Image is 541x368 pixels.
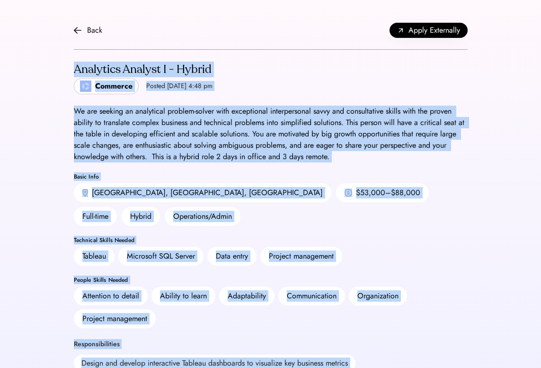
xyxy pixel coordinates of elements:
div: Organization [357,290,399,302]
div: Adaptability [228,290,266,302]
div: We are seeking an analytical problem-solver with exceptional interpersonal savvy and consultative... [74,106,468,162]
div: Data entry [216,251,248,262]
div: Hybrid [122,207,160,226]
div: $53,000–$88,000 [356,187,420,198]
img: money.svg [345,188,352,197]
img: location.svg [82,189,88,197]
div: Operations/Admin [165,207,240,226]
img: poweredbycommerce_logo.jpeg [80,81,91,92]
div: Communication [287,290,337,302]
div: Microsoft SQL Server [127,251,195,262]
div: Technical Skills Needed [74,237,468,243]
div: Full-time [74,207,117,226]
div: Ability to learn [160,290,207,302]
button: Apply Externally [390,23,468,38]
div: Posted [DATE] 4:48 pm [146,81,213,91]
div: Project management [82,313,147,324]
div: Back [87,25,102,36]
div: People Skills Needed [74,277,468,283]
img: arrow-back.svg [74,27,81,34]
div: [GEOGRAPHIC_DATA], [GEOGRAPHIC_DATA], [GEOGRAPHIC_DATA] [92,187,323,198]
div: Basic Info [74,174,468,180]
div: Analytics Analyst I - Hybrid [74,62,213,77]
div: Project management [269,251,334,262]
span: Apply Externally [408,25,460,36]
div: Commerce [95,81,133,92]
div: Attention to detail [82,290,139,302]
div: Responsibilities [74,340,120,349]
div: Tableau [82,251,106,262]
